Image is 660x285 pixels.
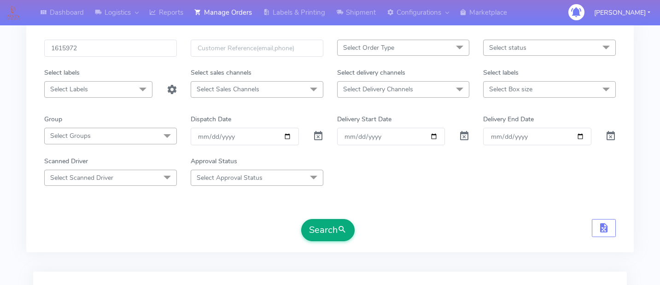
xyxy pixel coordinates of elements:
label: Approval Status [191,156,237,166]
span: Select Approval Status [197,173,263,182]
span: Select Order Type [343,43,394,52]
button: Search [301,219,355,241]
span: Select Delivery Channels [343,85,413,94]
label: Delivery End Date [483,114,534,124]
label: Select labels [44,68,80,77]
label: Select labels [483,68,519,77]
label: Dispatch Date [191,114,231,124]
label: Group [44,114,62,124]
span: Select Groups [50,131,91,140]
label: Scanned Driver [44,156,88,166]
span: Select status [489,43,526,52]
span: Select Scanned Driver [50,173,113,182]
input: Order Id [44,40,177,57]
span: Select Sales Channels [197,85,259,94]
span: Select Box size [489,85,532,94]
button: [PERSON_NAME] [587,3,657,22]
label: Select delivery channels [337,68,405,77]
label: Select sales channels [191,68,251,77]
span: Select Labels [50,85,88,94]
label: Delivery Start Date [337,114,391,124]
input: Customer Reference(email,phone) [191,40,323,57]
